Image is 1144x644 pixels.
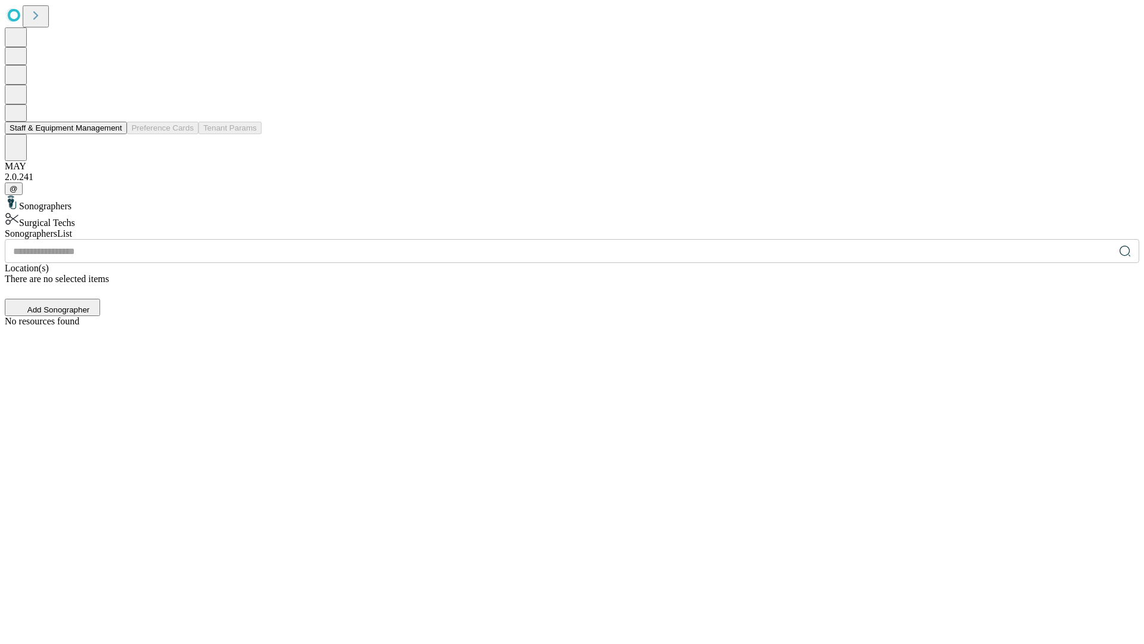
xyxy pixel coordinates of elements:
div: Sonographers [5,195,1139,212]
span: Add Sonographer [27,305,89,314]
div: 2.0.241 [5,172,1139,182]
div: There are no selected items [5,274,1139,284]
div: Sonographers List [5,228,1139,239]
button: Preference Cards [127,122,198,134]
span: @ [10,184,18,193]
button: Staff & Equipment Management [5,122,127,134]
button: @ [5,182,23,195]
button: Add Sonographer [5,299,100,316]
span: Location(s) [5,263,49,273]
button: Tenant Params [198,122,262,134]
div: MAY [5,161,1139,172]
div: No resources found [5,316,1139,327]
div: Surgical Techs [5,212,1139,228]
